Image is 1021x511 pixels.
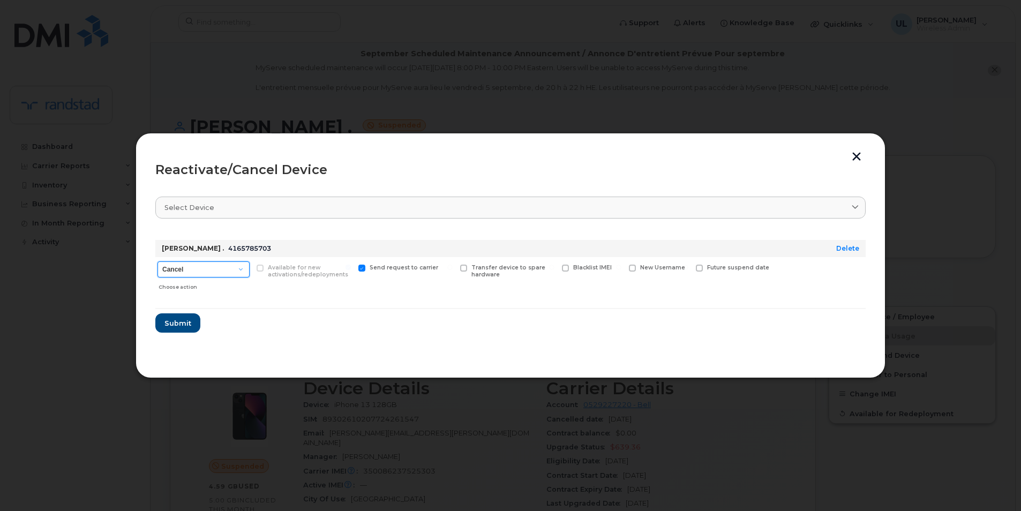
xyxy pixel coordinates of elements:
div: Choose action [159,279,250,291]
span: Transfer device to spare hardware [471,264,545,278]
a: Delete [836,244,859,252]
span: 4165785703 [228,244,271,252]
input: Available for new activations/redeployments [244,265,249,270]
input: Transfer device to spare hardware [447,265,453,270]
span: Available for new activations/redeployments [268,264,348,278]
input: Send request to carrier [346,265,351,270]
input: New Username [616,265,621,270]
span: New Username [640,264,685,271]
strong: [PERSON_NAME] . [162,244,224,252]
span: Send request to carrier [370,264,438,271]
span: Select device [164,202,214,213]
div: Reactivate/Cancel Device [155,163,866,176]
span: Blacklist IMEI [573,264,612,271]
span: Submit [164,318,191,328]
span: Future suspend date [707,264,769,271]
a: Select device [155,197,866,219]
input: Blacklist IMEI [549,265,554,270]
input: Future suspend date [683,265,688,270]
button: Submit [155,313,200,333]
